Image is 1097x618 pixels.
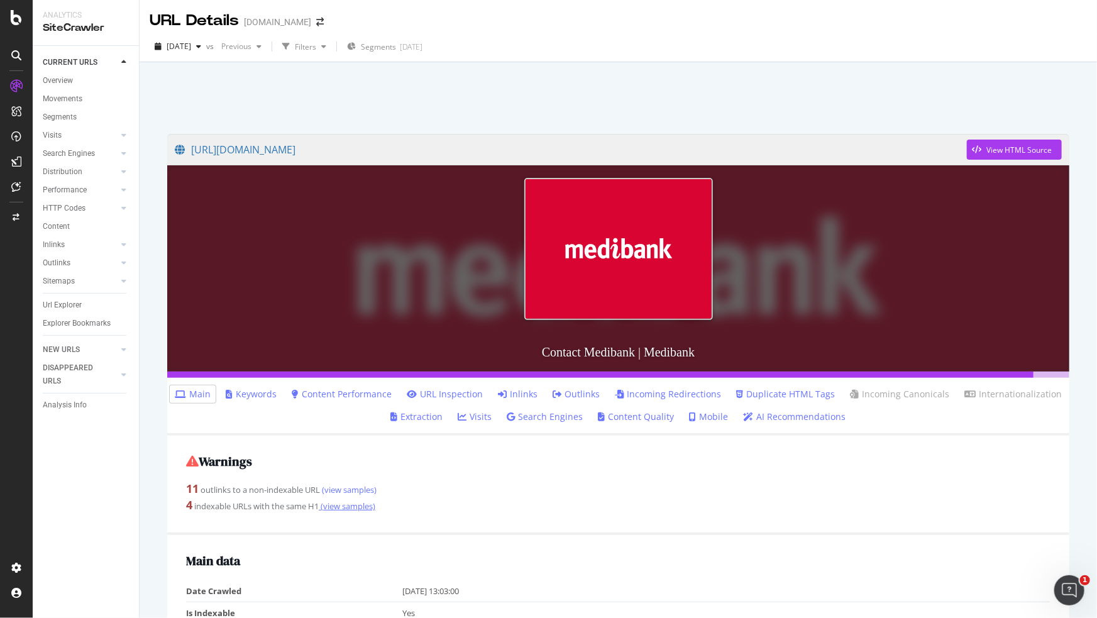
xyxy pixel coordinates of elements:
button: [DATE] [150,36,206,57]
div: Analysis Info [43,399,87,412]
a: (view samples) [320,484,377,495]
h3: Contact Medibank | Medibank [167,333,1069,372]
div: indexable URLs with the same H1 [186,497,1050,514]
h2: Warnings [186,455,1050,468]
div: Distribution [43,165,82,179]
a: Incoming Canonicals [850,388,949,400]
a: Distribution [43,165,118,179]
div: arrow-right-arrow-left [316,18,324,26]
a: Segments [43,111,130,124]
div: outlinks to a non-indexable URL [186,481,1050,497]
div: Outlinks [43,257,70,270]
div: Analytics [43,10,129,21]
div: HTTP Codes [43,202,85,215]
h2: Main data [186,554,1050,568]
a: Search Engines [507,411,583,423]
a: NEW URLS [43,343,118,356]
button: Filters [277,36,331,57]
div: DISAPPEARED URLS [43,361,106,388]
div: Content [43,220,70,233]
div: URL Details [150,10,239,31]
td: [DATE] 13:03:00 [402,580,1050,602]
div: Search Engines [43,147,95,160]
a: CURRENT URLS [43,56,118,69]
span: 2025 Sep. 7th [167,41,191,52]
a: [URL][DOMAIN_NAME] [175,134,967,165]
td: Date Crawled [186,580,402,602]
a: Movements [43,92,130,106]
button: Segments[DATE] [342,36,427,57]
div: View HTML Source [986,145,1052,155]
span: Previous [216,41,251,52]
a: Visits [458,411,492,423]
a: Incoming Redirections [615,388,721,400]
a: Sitemaps [43,275,118,288]
span: 1 [1080,575,1090,585]
div: SiteCrawler [43,21,129,35]
a: Mobile [690,411,729,423]
span: vs [206,41,216,52]
a: Url Explorer [43,299,130,312]
a: Outlinks [553,388,600,400]
a: Main [175,388,211,400]
div: Performance [43,184,87,197]
a: Performance [43,184,118,197]
a: Content Performance [292,388,392,400]
a: (view samples) [319,500,375,512]
button: View HTML Source [967,140,1062,160]
a: Content [43,220,130,233]
div: CURRENT URLS [43,56,97,69]
div: [DOMAIN_NAME] [244,16,311,28]
a: Visits [43,129,118,142]
strong: 11 [186,481,199,496]
a: DISAPPEARED URLS [43,361,118,388]
div: NEW URLS [43,343,80,356]
a: Extraction [391,411,443,423]
a: Content Quality [598,411,675,423]
div: [DATE] [400,41,422,52]
a: AI Recommendations [744,411,846,423]
div: Filters [295,41,316,52]
a: URL Inspection [407,388,483,400]
iframe: Intercom live chat [1054,575,1084,605]
span: Segments [361,41,396,52]
a: Inlinks [43,238,118,251]
div: Url Explorer [43,299,82,312]
div: Movements [43,92,82,106]
a: Search Engines [43,147,118,160]
a: Duplicate HTML Tags [736,388,835,400]
a: Analysis Info [43,399,130,412]
div: Visits [43,129,62,142]
div: Inlinks [43,238,65,251]
a: HTTP Codes [43,202,118,215]
a: Inlinks [498,388,537,400]
a: Explorer Bookmarks [43,317,130,330]
div: Overview [43,74,73,87]
strong: 4 [186,497,192,512]
a: Keywords [226,388,277,400]
img: Contact Medibank | Medibank [524,178,713,320]
div: Segments [43,111,77,124]
a: Overview [43,74,130,87]
a: Internationalization [964,388,1062,400]
div: Sitemaps [43,275,75,288]
button: Previous [216,36,267,57]
a: Outlinks [43,257,118,270]
div: Explorer Bookmarks [43,317,111,330]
